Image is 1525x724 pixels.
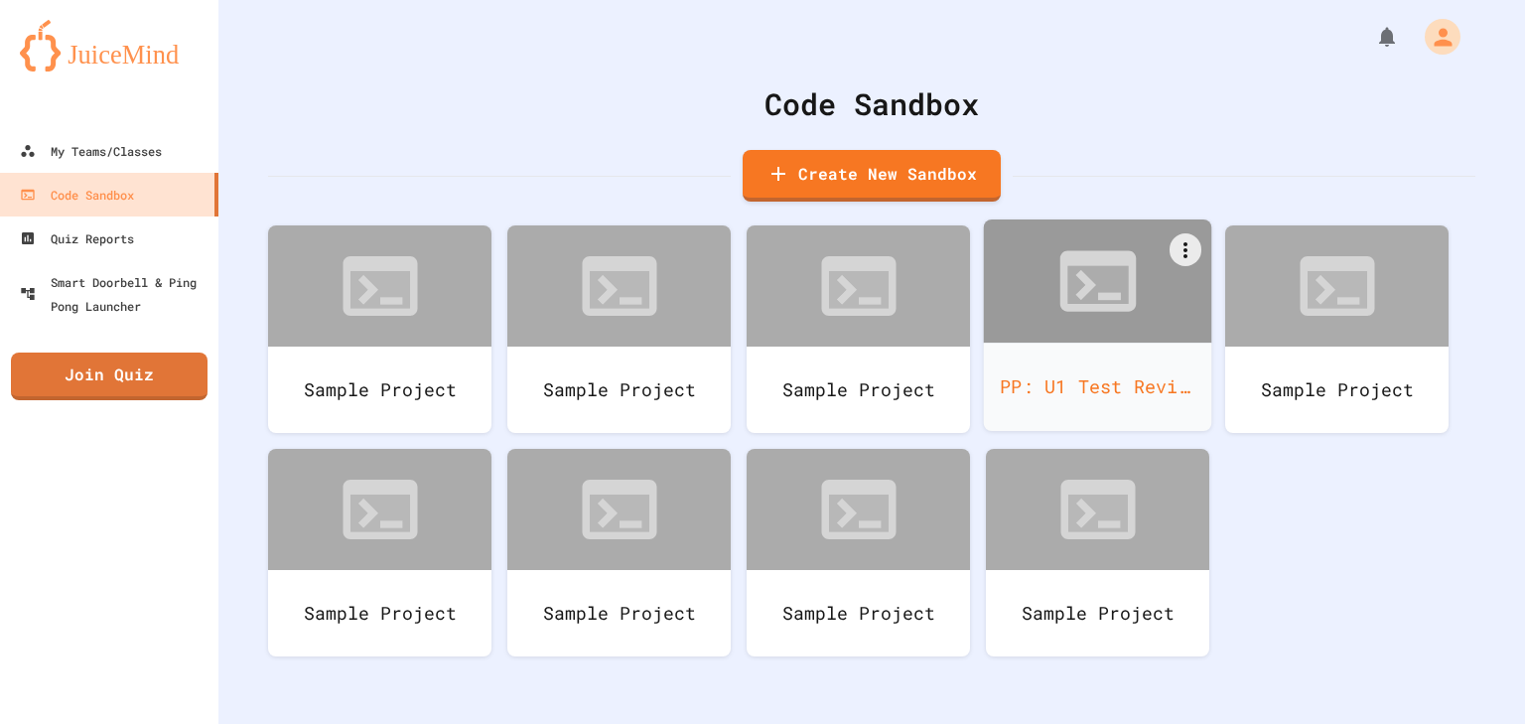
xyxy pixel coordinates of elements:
div: Sample Project [747,347,970,433]
div: Sample Project [507,570,731,656]
a: Sample Project [1225,225,1449,433]
div: Code Sandbox [20,183,134,207]
div: My Notifications [1338,20,1404,54]
a: Sample Project [268,225,491,433]
div: Sample Project [268,347,491,433]
a: Sample Project [507,225,731,433]
a: Join Quiz [11,353,208,400]
div: Smart Doorbell & Ping Pong Launcher [20,270,210,318]
a: Sample Project [268,449,491,656]
a: Create New Sandbox [743,150,1001,202]
div: Sample Project [986,570,1209,656]
a: Sample Project [986,449,1209,656]
div: Sample Project [507,347,731,433]
div: PP: U1 Test Review Sheet [984,343,1212,431]
div: Quiz Reports [20,226,134,250]
div: Sample Project [1225,347,1449,433]
img: logo-orange.svg [20,20,199,72]
div: My Account [1404,14,1465,60]
div: Sample Project [268,570,491,656]
a: Sample Project [747,449,970,656]
div: Sample Project [747,570,970,656]
div: My Teams/Classes [20,139,162,163]
a: PP: U1 Test Review Sheet [984,219,1212,431]
div: Code Sandbox [268,81,1475,126]
a: Sample Project [507,449,731,656]
a: Sample Project [747,225,970,433]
